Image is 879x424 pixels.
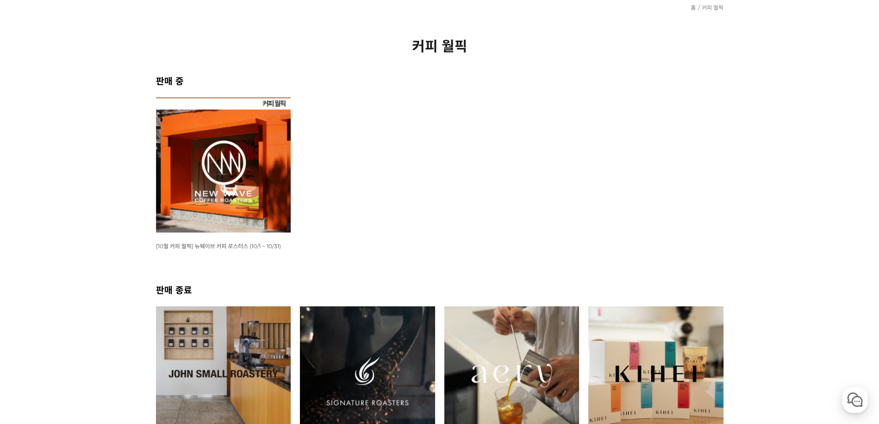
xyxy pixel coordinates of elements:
a: 대화 [61,293,119,316]
span: 홈 [29,306,35,314]
a: 홈 [691,4,696,11]
a: 설정 [119,293,177,316]
h2: 커피 월픽 [156,35,724,55]
h2: 판매 중 [156,74,724,87]
a: 홈 [3,293,61,316]
a: 커피 월픽 [702,4,724,11]
span: [10월 커피 월픽] 뉴웨이브 커피 로스터스 (10/1 ~ 10/31) [156,243,281,250]
span: 대화 [84,307,96,314]
h2: 판매 종료 [156,283,724,296]
span: 설정 [143,306,154,314]
a: [10월 커피 월픽] 뉴웨이브 커피 로스터스 (10/1 ~ 10/31) [156,242,281,250]
img: [10월 커피 월픽] 뉴웨이브 커피 로스터스 (10/1 ~ 10/31) [156,97,291,233]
